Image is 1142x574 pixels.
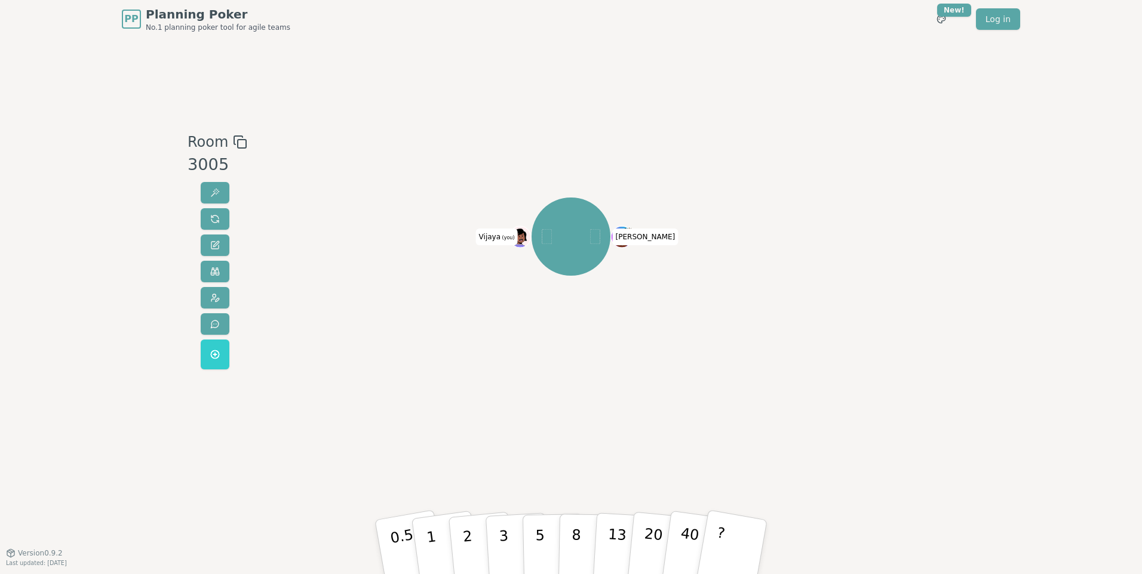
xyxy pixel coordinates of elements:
span: PP [124,12,138,26]
button: Click to change your avatar [510,227,530,247]
div: New! [937,4,971,17]
span: Last updated: [DATE] [6,560,67,566]
a: Log in [976,8,1020,30]
span: No.1 planning poker tool for agile teams [146,23,290,32]
span: (you) [501,235,515,240]
button: New! [931,8,952,30]
button: Change avatar [201,287,229,308]
button: Version0.9.2 [6,548,63,558]
span: Planning Poker [146,6,290,23]
button: Reset votes [201,208,229,230]
button: Watch only [201,261,229,282]
button: Change name [201,234,229,256]
span: Version 0.9.2 [18,548,63,558]
button: Get a named room [201,340,229,369]
span: Matt is the host [627,227,632,232]
button: Reveal votes [201,182,229,203]
a: PPPlanning PokerNo.1 planning poker tool for agile teams [122,6,290,32]
span: Click to change your name [476,229,518,245]
span: Click to change your name [613,229,679,245]
div: 3005 [188,153,247,177]
button: Send feedback [201,313,229,335]
span: Room [188,131,228,153]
